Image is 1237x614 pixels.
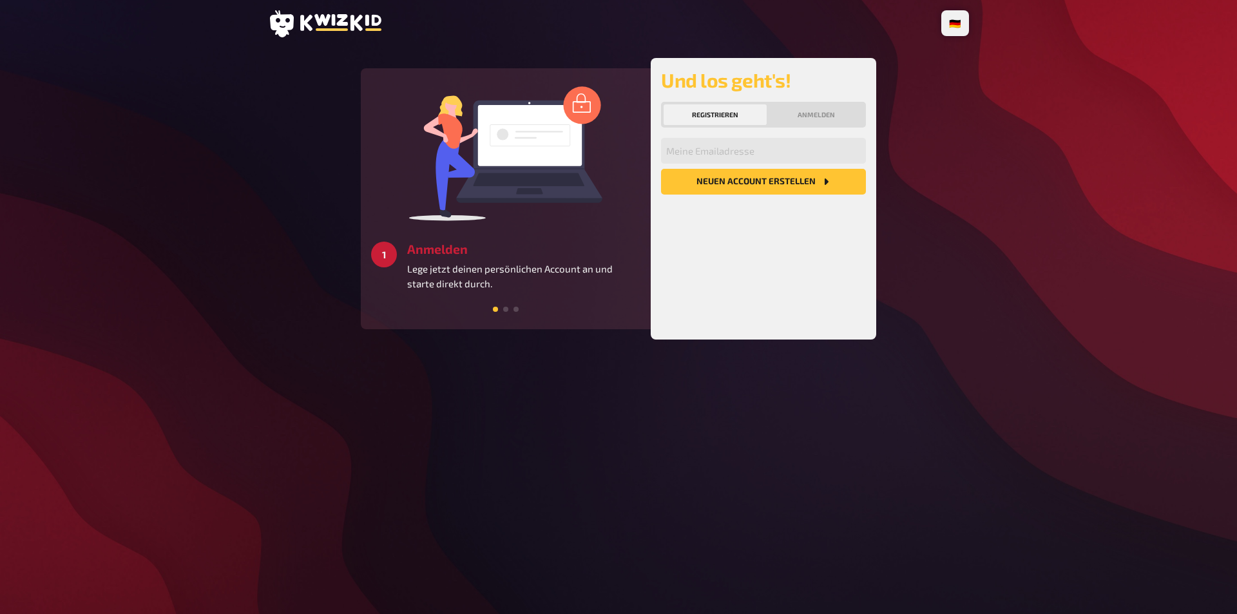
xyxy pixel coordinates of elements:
[371,242,397,267] div: 1
[944,13,966,34] li: 🇩🇪
[661,138,866,164] input: Meine Emailadresse
[661,68,866,91] h2: Und los geht's!
[769,104,863,125] button: Anmelden
[407,262,640,291] p: Lege jetzt deinen persönlichen Account an und starte direkt durch.
[661,169,866,195] button: Neuen Account Erstellen
[409,86,602,221] img: log in
[407,242,640,256] h3: Anmelden
[664,104,767,125] button: Registrieren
